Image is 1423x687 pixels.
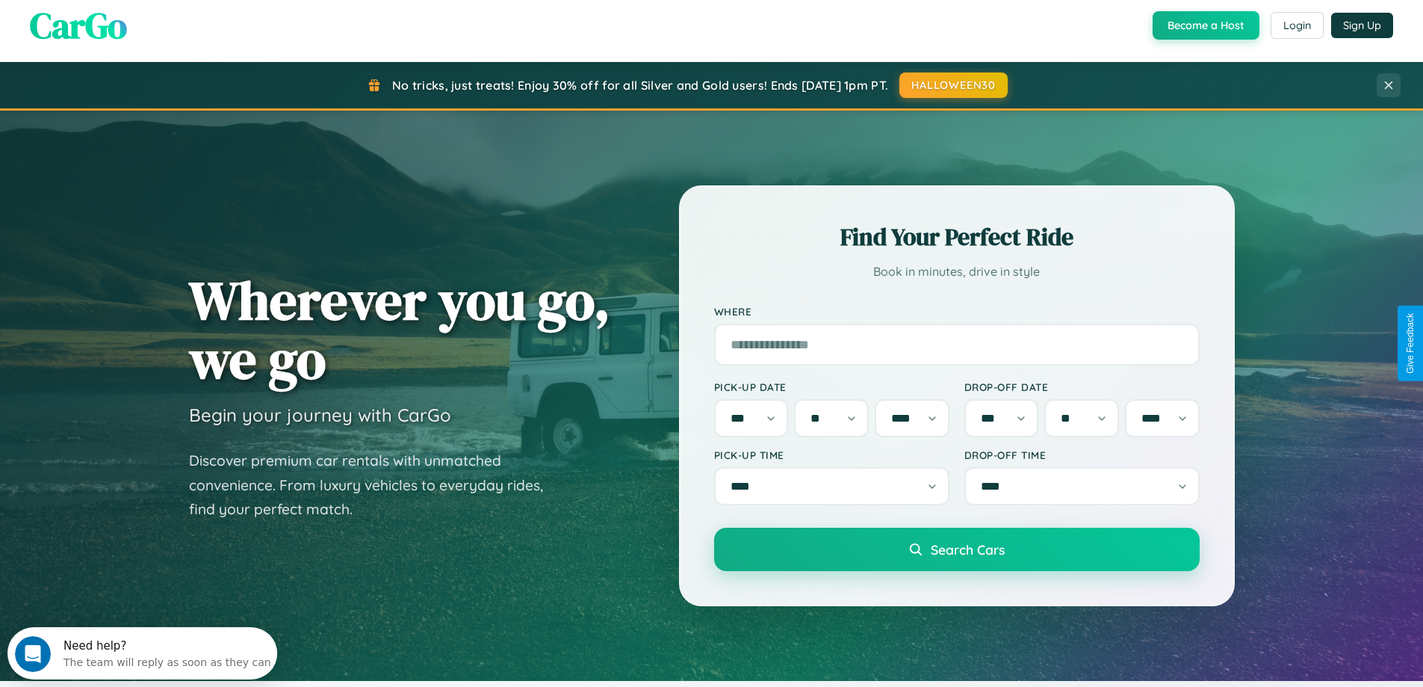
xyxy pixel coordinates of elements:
[964,381,1200,393] label: Drop-off Date
[392,78,888,93] span: No tricks, just treats! Enjoy 30% off for all Silver and Gold users! Ends [DATE] 1pm PT.
[1271,12,1324,39] button: Login
[714,528,1200,571] button: Search Cars
[714,305,1200,318] label: Where
[189,271,610,389] h1: Wherever you go, we go
[899,73,1008,98] button: HALLOWEEN30
[15,636,51,672] iframe: Intercom live chat
[56,13,264,25] div: Need help?
[189,449,562,522] p: Discover premium car rentals with unmatched convenience. From luxury vehicles to everyday rides, ...
[714,221,1200,253] h2: Find Your Perfect Ride
[56,25,264,40] div: The team will reply as soon as they can
[714,449,949,461] label: Pick-up Time
[714,381,949,393] label: Pick-up Date
[7,627,277,680] iframe: Intercom live chat discovery launcher
[189,404,451,426] h3: Begin your journey with CarGo
[1405,313,1416,374] div: Give Feedback
[714,261,1200,283] p: Book in minutes, drive in style
[6,6,278,47] div: Open Intercom Messenger
[931,541,1005,558] span: Search Cars
[1153,11,1259,40] button: Become a Host
[964,449,1200,461] label: Drop-off Time
[1331,13,1393,38] button: Sign Up
[30,1,127,50] span: CarGo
